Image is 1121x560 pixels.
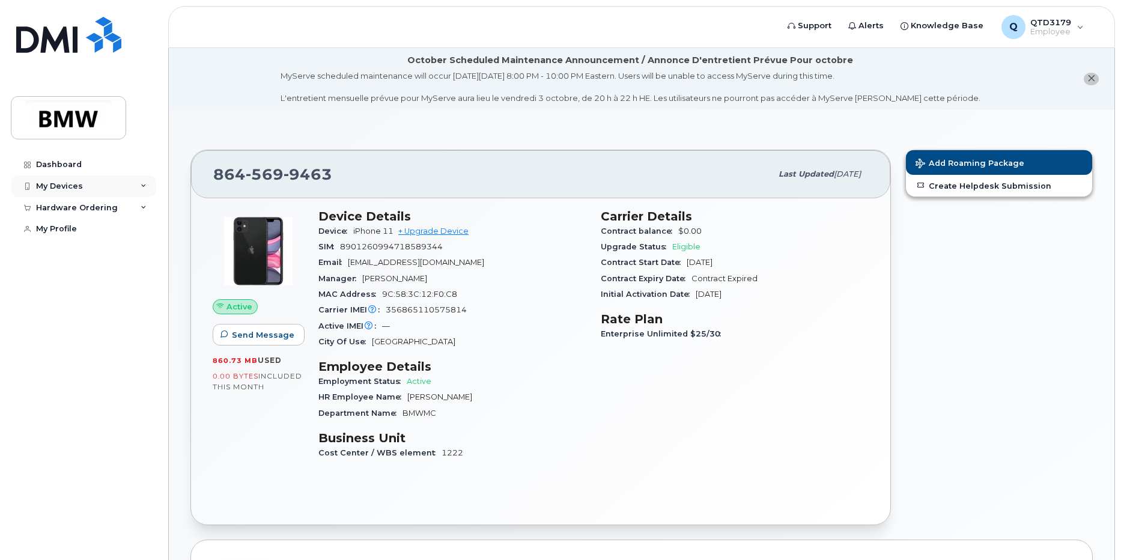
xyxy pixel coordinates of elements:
span: [EMAIL_ADDRESS][DOMAIN_NAME] [348,258,484,267]
span: MAC Address [318,290,382,299]
a: + Upgrade Device [398,227,469,236]
span: Active IMEI [318,321,382,330]
h3: Business Unit [318,431,586,445]
span: Carrier IMEI [318,305,386,314]
span: Upgrade Status [601,242,672,251]
span: Manager [318,274,362,283]
iframe: Messenger Launcher [1069,508,1112,551]
span: Email [318,258,348,267]
span: 9C:58:3C:12:F0:C8 [382,290,457,299]
span: 1222 [442,448,463,457]
h3: Employee Details [318,359,586,374]
span: 356865110575814 [386,305,467,314]
button: Send Message [213,324,305,345]
span: City Of Use [318,337,372,346]
span: HR Employee Name [318,392,407,401]
span: [DATE] [834,169,861,178]
div: MyServe scheduled maintenance will occur [DATE][DATE] 8:00 PM - 10:00 PM Eastern. Users will be u... [281,70,980,104]
span: Contract Start Date [601,258,687,267]
span: SIM [318,242,340,251]
button: close notification [1084,73,1099,85]
span: 864 [213,165,332,183]
span: [PERSON_NAME] [407,392,472,401]
h3: Rate Plan [601,312,869,326]
a: Create Helpdesk Submission [906,175,1092,196]
span: 9463 [284,165,332,183]
span: — [382,321,390,330]
button: Add Roaming Package [906,150,1092,175]
span: $0.00 [678,227,702,236]
span: Add Roaming Package [916,159,1024,170]
span: Device [318,227,353,236]
span: iPhone 11 [353,227,393,236]
span: Active [407,377,431,386]
span: Cost Center / WBS element [318,448,442,457]
span: Contract balance [601,227,678,236]
span: BMWMC [403,409,436,418]
span: 0.00 Bytes [213,372,258,380]
span: Department Name [318,409,403,418]
span: Contract Expiry Date [601,274,691,283]
span: used [258,356,282,365]
h3: Carrier Details [601,209,869,224]
span: [GEOGRAPHIC_DATA] [372,337,455,346]
span: Active [226,301,252,312]
span: 8901260994718589344 [340,242,443,251]
span: Eligible [672,242,700,251]
span: [DATE] [687,258,712,267]
span: [PERSON_NAME] [362,274,427,283]
span: 569 [246,165,284,183]
span: Contract Expired [691,274,758,283]
span: 860.73 MB [213,356,258,365]
span: [DATE] [696,290,722,299]
span: Employment Status [318,377,407,386]
div: October Scheduled Maintenance Announcement / Annonce D'entretient Prévue Pour octobre [407,54,853,67]
span: Last updated [779,169,834,178]
h3: Device Details [318,209,586,224]
span: Send Message [232,329,294,341]
img: iPhone_11.jpg [222,215,294,287]
span: Initial Activation Date [601,290,696,299]
span: Enterprise Unlimited $25/30 [601,329,727,338]
span: included this month [213,371,302,391]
